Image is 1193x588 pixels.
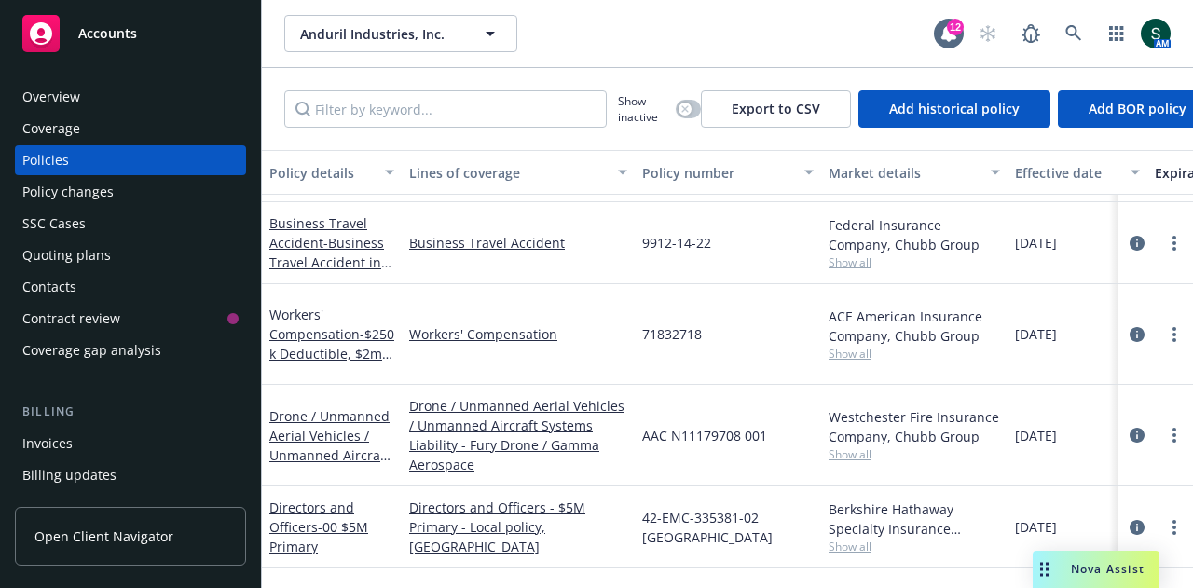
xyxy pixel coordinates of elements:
span: Nova Assist [1071,561,1145,577]
span: - Business Travel Accident into Area I War Risk Zone between 02/15/23-26. $212729 annually for ea... [269,234,393,389]
span: 9912-14-22 [642,233,711,253]
a: Business Travel Accident [269,214,393,389]
a: circleInformation [1126,323,1148,346]
div: Overview [22,82,80,112]
div: Quoting plans [22,240,111,270]
span: [DATE] [1015,233,1057,253]
a: Drone / Unmanned Aerial Vehicles / Unmanned Aircraft Systems Liability [269,407,390,523]
div: Westchester Fire Insurance Company, Chubb Group [829,407,1000,446]
a: Accounts [15,7,246,60]
div: Policies [22,145,69,175]
a: Policies [15,145,246,175]
a: Contract review [15,304,246,334]
span: Show all [829,446,1000,462]
a: Business Travel Accident [409,233,627,253]
a: Drone / Unmanned Aerial Vehicles / Unmanned Aircraft Systems Liability - Fury Drone / Gamma Aeros... [409,396,627,474]
div: Billing [15,403,246,421]
span: Show all [829,346,1000,362]
span: Show inactive [618,93,668,125]
a: Directors and Officers - $5M Primary - Local policy, [GEOGRAPHIC_DATA] [409,498,627,556]
div: SSC Cases [22,209,86,239]
a: circleInformation [1126,424,1148,446]
span: Export to CSV [732,100,820,117]
span: Add historical policy [889,100,1020,117]
button: Policy number [635,150,821,195]
a: Switch app [1098,15,1135,52]
a: more [1163,424,1186,446]
button: Lines of coverage [402,150,635,195]
span: [DATE] [1015,517,1057,537]
a: circleInformation [1126,232,1148,254]
a: Billing updates [15,460,246,490]
button: Policy details [262,150,402,195]
span: 71832718 [642,324,702,344]
div: Berkshire Hathaway Specialty Insurance Company, Berkshire Hathaway Specialty Insurance [829,499,1000,539]
span: Add BOR policy [1089,100,1186,117]
img: photo [1141,19,1171,48]
a: Invoices [15,429,246,458]
div: Billing updates [22,460,117,490]
div: Coverage [22,114,80,144]
span: Show all [829,254,1000,270]
button: Effective date [1008,150,1147,195]
span: Show all [829,539,1000,554]
a: Quoting plans [15,240,246,270]
button: Export to CSV [701,90,851,128]
a: Policy changes [15,177,246,207]
a: Overview [15,82,246,112]
div: Invoices [22,429,73,458]
div: Market details [829,163,980,183]
div: 12 [947,19,964,35]
a: more [1163,232,1186,254]
a: Workers' Compensation [409,324,627,344]
div: Contract review [22,304,120,334]
button: Add historical policy [858,90,1050,128]
a: Report a Bug [1012,15,1049,52]
div: Policy changes [22,177,114,207]
div: Contacts [22,272,76,302]
span: AAC N11179708 001 [642,426,767,445]
span: Anduril Industries, Inc. [300,24,461,44]
a: Search [1055,15,1092,52]
a: more [1163,516,1186,539]
div: Drag to move [1033,551,1056,588]
div: ACE American Insurance Company, Chubb Group [829,307,1000,346]
a: Coverage gap analysis [15,335,246,365]
span: Open Client Navigator [34,526,173,546]
button: Nova Assist [1033,551,1159,588]
a: circleInformation [1126,516,1148,539]
div: Coverage gap analysis [22,335,161,365]
div: Effective date [1015,163,1119,183]
div: Federal Insurance Company, Chubb Group [829,215,1000,254]
button: Market details [821,150,1008,195]
span: - 00 $5M Primary [269,518,368,555]
a: more [1163,323,1186,346]
div: Policy number [642,163,793,183]
a: SSC Cases [15,209,246,239]
span: Accounts [78,26,137,41]
a: Directors and Officers [269,499,368,555]
a: Coverage [15,114,246,144]
span: [DATE] [1015,324,1057,344]
button: Anduril Industries, Inc. [284,15,517,52]
span: [DATE] [1015,426,1057,445]
a: Start snowing [969,15,1007,52]
div: Policy details [269,163,374,183]
span: - $250k Deductible, $2m Loss Aggregate [269,325,394,382]
span: 42-EMC-335381-02 [GEOGRAPHIC_DATA] [642,508,814,547]
a: Workers' Compensation [269,306,394,382]
input: Filter by keyword... [284,90,607,128]
a: Contacts [15,272,246,302]
div: Lines of coverage [409,163,607,183]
